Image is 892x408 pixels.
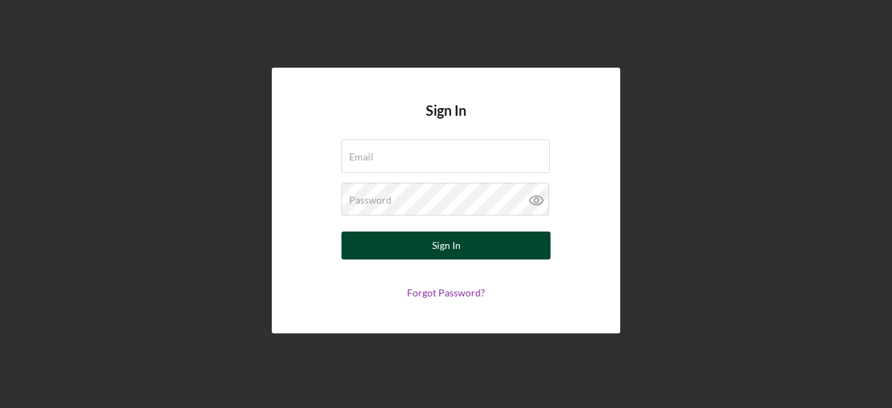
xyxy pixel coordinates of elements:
button: Sign In [341,232,551,259]
a: Forgot Password? [407,287,485,299]
label: Password [349,195,392,206]
label: Email [349,151,374,163]
div: Sign In [432,232,461,259]
h4: Sign In [426,103,466,139]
